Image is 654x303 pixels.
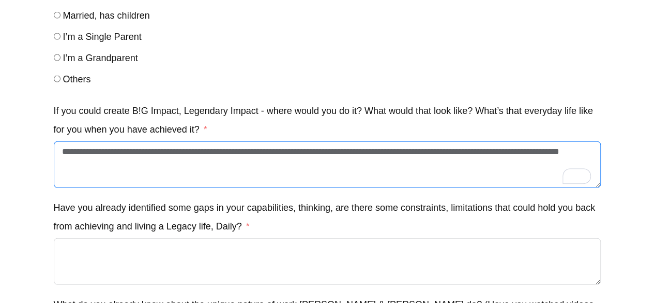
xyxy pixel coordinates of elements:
input: Others [54,76,60,82]
span: I’m a Single Parent [63,32,142,42]
textarea: To enrich screen reader interactions, please activate Accessibility in Grammarly extension settings [54,141,601,188]
label: Have you already identified some gaps in your capabilities, thinking, are there some constraints,... [54,198,601,236]
label: If you could create B!G Impact, Legendary Impact - where would you do it? What would that look li... [54,102,601,139]
input: Married, has children [54,12,60,19]
input: I’m a Grandparent [54,54,60,61]
span: I’m a Grandparent [63,53,138,63]
input: I’m a Single Parent [54,33,60,40]
span: Married, has children [63,10,150,21]
span: Others [63,74,91,84]
textarea: Have you already identified some gaps in your capabilities, thinking, are there some constraints,... [54,238,601,285]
